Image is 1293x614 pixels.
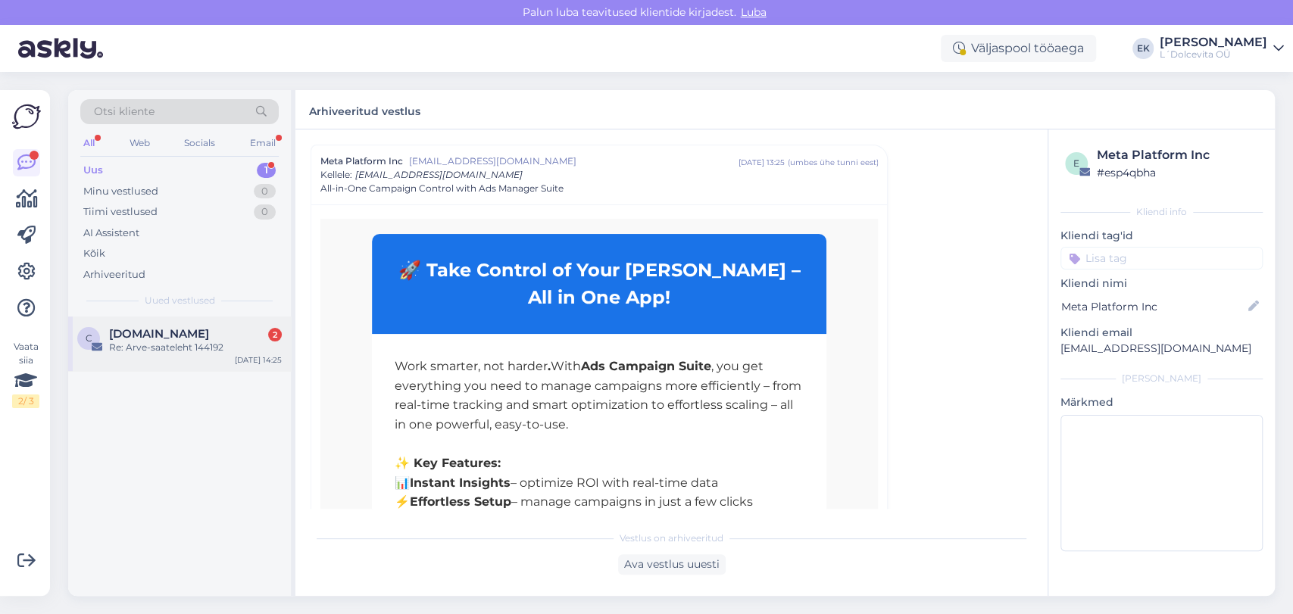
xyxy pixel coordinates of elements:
label: Arhiveeritud vestlus [309,99,420,120]
span: e [1073,157,1079,169]
div: L´Dolcevita OÜ [1160,48,1267,61]
div: Kõik [83,246,105,261]
div: Socials [181,133,218,153]
strong: Effortless Setup [410,494,511,509]
p: Kliendi email [1060,325,1263,341]
div: Vaata siia [12,340,39,408]
p: [EMAIL_ADDRESS][DOMAIN_NAME] [1060,341,1263,357]
div: Re: Arve-saateleht 144192 [109,341,282,354]
strong: ✨ Key Features: [395,456,501,470]
span: Meta Platform Inc [320,154,403,168]
div: [PERSON_NAME] [1160,36,1267,48]
img: Askly Logo [12,102,41,131]
div: Meta Platform Inc [1097,146,1258,164]
div: Minu vestlused [83,184,158,199]
a: [PERSON_NAME]L´Dolcevita OÜ [1160,36,1284,61]
p: 📊 – optimize ROI with real-time data ⚡️ – manage campaigns in just a few clicks 🔔 – always stay o... [395,473,804,550]
div: [PERSON_NAME] [1060,372,1263,385]
span: All-in-One Campaign Control with Ads Manager Suite [320,182,564,195]
div: Arhiveeritud [83,267,145,282]
span: c [86,332,92,344]
div: # esp4qbha [1097,164,1258,181]
p: Kliendi tag'id [1060,228,1263,244]
div: 2 / 3 [12,394,39,408]
span: Luba [736,5,771,19]
div: 2 [268,328,282,341]
div: 0 [254,204,276,220]
span: [EMAIL_ADDRESS][DOMAIN_NAME] [355,169,523,180]
strong: . [548,359,551,373]
span: changelingerie.ee [109,327,209,341]
div: Kliendi info [1060,205,1263,219]
div: 0 [254,184,276,199]
p: Kliendi nimi [1060,276,1263,291]
div: Ava vestlus uuesti [618,554,726,575]
div: All [80,133,98,153]
div: [DATE] 13:25 [738,157,784,168]
div: AI Assistent [83,226,139,241]
span: [EMAIL_ADDRESS][DOMAIN_NAME] [409,154,738,168]
input: Lisa nimi [1061,298,1245,315]
div: Web [126,133,153,153]
div: Tiimi vestlused [83,204,158,220]
div: 1 [257,163,276,178]
strong: Ads Campaign Suite [581,359,711,373]
div: EK [1132,38,1154,59]
strong: Instant Insights [410,475,511,490]
div: [DATE] 14:25 [235,354,282,366]
span: Vestlus on arhiveeritud [620,531,723,545]
div: Email [247,133,279,153]
div: Uus [83,163,103,178]
input: Lisa tag [1060,247,1263,270]
div: Väljaspool tööaega [941,35,1096,62]
p: Märkmed [1060,394,1263,410]
span: Uued vestlused [145,294,215,307]
div: ( umbes ühe tunni eest ) [787,157,878,168]
td: 🚀 Take Control of Your [PERSON_NAME] – All in One App! [372,234,826,334]
span: Kellele : [320,169,352,180]
span: Otsi kliente [94,104,155,120]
